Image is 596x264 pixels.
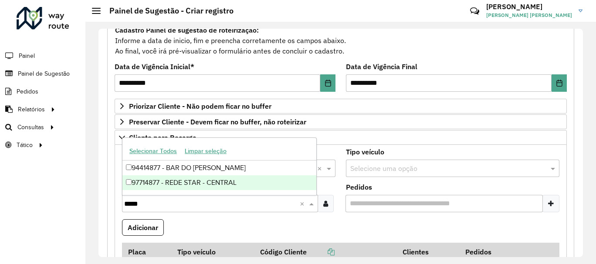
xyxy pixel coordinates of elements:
button: Limpar seleção [181,144,230,158]
span: Consultas [17,123,44,132]
span: Priorizar Cliente - Não podem ficar no buffer [129,103,271,110]
label: Data de Vigência Inicial [115,61,194,72]
ng-dropdown-panel: Options list [122,137,317,195]
span: Clear all [300,198,307,209]
a: Cliente para Recarga [115,130,567,145]
div: 97714877 - REDE STAR - CENTRAL [122,175,316,190]
div: 94414877 - BAR DO [PERSON_NAME] [122,160,316,175]
span: Painel de Sugestão [18,69,70,78]
span: Pedidos [17,87,38,96]
a: Copiar [307,247,335,256]
button: Selecionar Todos [125,144,181,158]
th: Pedidos [460,243,522,261]
a: Contato Rápido [465,2,484,20]
div: Informe a data de inicio, fim e preencha corretamente os campos abaixo. Ao final, você irá pré-vi... [115,24,567,57]
span: Preservar Cliente - Devem ficar no buffer, não roteirizar [129,118,306,125]
button: Choose Date [552,74,567,92]
a: Priorizar Cliente - Não podem ficar no buffer [115,99,567,114]
label: Data de Vigência Final [346,61,417,72]
button: Adicionar [122,219,164,236]
strong: Cadastro Painel de sugestão de roteirização: [115,26,259,34]
th: Clientes [397,243,460,261]
h2: Painel de Sugestão - Criar registro [101,6,234,16]
button: Choose Date [320,74,335,92]
a: Preservar Cliente - Devem ficar no buffer, não roteirizar [115,114,567,129]
th: Tipo veículo [171,243,254,261]
span: Painel [19,51,35,60]
span: Clear all [317,163,325,174]
span: Tático [17,140,33,150]
span: [PERSON_NAME] [PERSON_NAME] [486,11,572,19]
th: Placa [122,243,171,261]
h3: [PERSON_NAME] [486,3,572,11]
label: Pedidos [346,182,372,192]
span: Relatórios [18,105,45,114]
th: Código Cliente [254,243,396,261]
span: Cliente para Recarga [129,134,196,141]
label: Tipo veículo [346,147,384,157]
